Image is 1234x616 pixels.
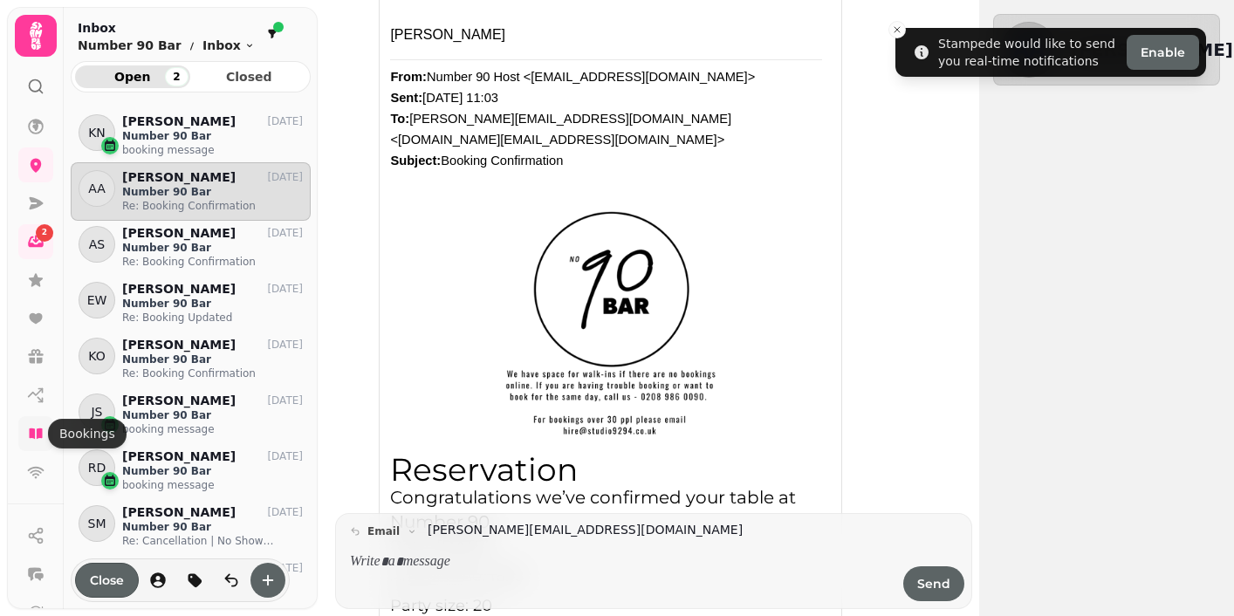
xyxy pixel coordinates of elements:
p: Number 90 Bar [122,129,303,143]
span: SM [88,515,106,532]
h2: Reservation [390,454,831,485]
p: Number 90 Bar [122,297,303,311]
span: 2 [42,227,47,239]
span: Closed [206,71,293,83]
span: AA [88,180,106,197]
span: KO [88,347,105,365]
span: AS [89,236,105,253]
button: Enable [1127,35,1199,70]
p: [DATE] [267,338,303,352]
p: Re: Cancellation | No Show Charge [122,534,303,548]
font: Number 90 Host <[EMAIL_ADDRESS][DOMAIN_NAME]> [DATE] 11:03 [PERSON_NAME][EMAIL_ADDRESS][DOMAIN_NA... [390,70,755,168]
b: Subject: [390,154,441,168]
span: EW [87,291,107,309]
p: Number 90 Bar [78,37,182,54]
button: filter [262,24,283,44]
p: [DATE] [267,449,303,463]
span: Close [90,574,124,586]
p: Number 90 Bar [122,464,303,478]
p: Number 90 Bar [122,520,303,534]
p: [PERSON_NAME] [122,170,236,185]
p: [PERSON_NAME] [122,338,236,352]
b: To: [390,112,409,126]
p: [PERSON_NAME] [122,449,236,464]
p: Re: Booking Confirmation [122,199,303,213]
button: tag-thread [177,563,212,598]
div: Stampede would like to send you real-time notifications [938,35,1120,70]
button: Inbox [202,37,255,54]
button: is-read [214,563,249,598]
button: Closed [192,65,307,88]
p: Re: Booking Confirmation [122,255,303,269]
button: Close [75,563,139,598]
button: create-convo [250,563,285,598]
div: 2 [165,67,188,86]
button: Close toast [888,21,906,38]
div: [PERSON_NAME] [390,24,831,45]
div: Bookings [48,419,127,448]
h2: Inbox [78,19,255,37]
p: Number 90 Bar [122,352,303,366]
a: 2 [18,224,53,259]
p: [PERSON_NAME] [122,114,236,129]
span: RD [88,459,106,476]
p: [DATE] [267,282,303,296]
p: booking message [122,143,303,157]
button: Send [903,566,964,601]
button: Open2 [75,65,190,88]
p: booking message [122,422,303,436]
p: booking message [122,478,303,492]
p: [DATE] [267,226,303,240]
p: Re: Booking Updated [122,311,303,325]
p: [DATE] [267,394,303,407]
span: Send [917,578,950,590]
div: grid [71,106,311,601]
p: Re: Booking Confirmation [122,366,303,380]
p: Number 90 Bar [122,408,303,422]
p: [DATE] [267,505,303,519]
b: Sent: [390,91,422,105]
p: [PERSON_NAME] [122,282,236,297]
span: JS [91,403,102,421]
a: [PERSON_NAME][EMAIL_ADDRESS][DOMAIN_NAME] [428,521,743,539]
p: Number 90 Bar [122,241,303,255]
p: Number 90 Bar [122,185,303,199]
nav: breadcrumb [78,37,255,54]
img: brand logo [499,211,723,435]
p: [DATE] [267,170,303,184]
p: [PERSON_NAME] [122,226,236,241]
button: email [343,521,424,542]
b: From: [390,70,427,84]
p: [DATE] [267,114,303,128]
span: Open [89,71,176,83]
span: KN [88,124,106,141]
p: [PERSON_NAME] [122,505,236,520]
h3: Congratulations we’ve confirmed your table at Number 90 [390,485,831,534]
p: [PERSON_NAME] [122,394,236,408]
